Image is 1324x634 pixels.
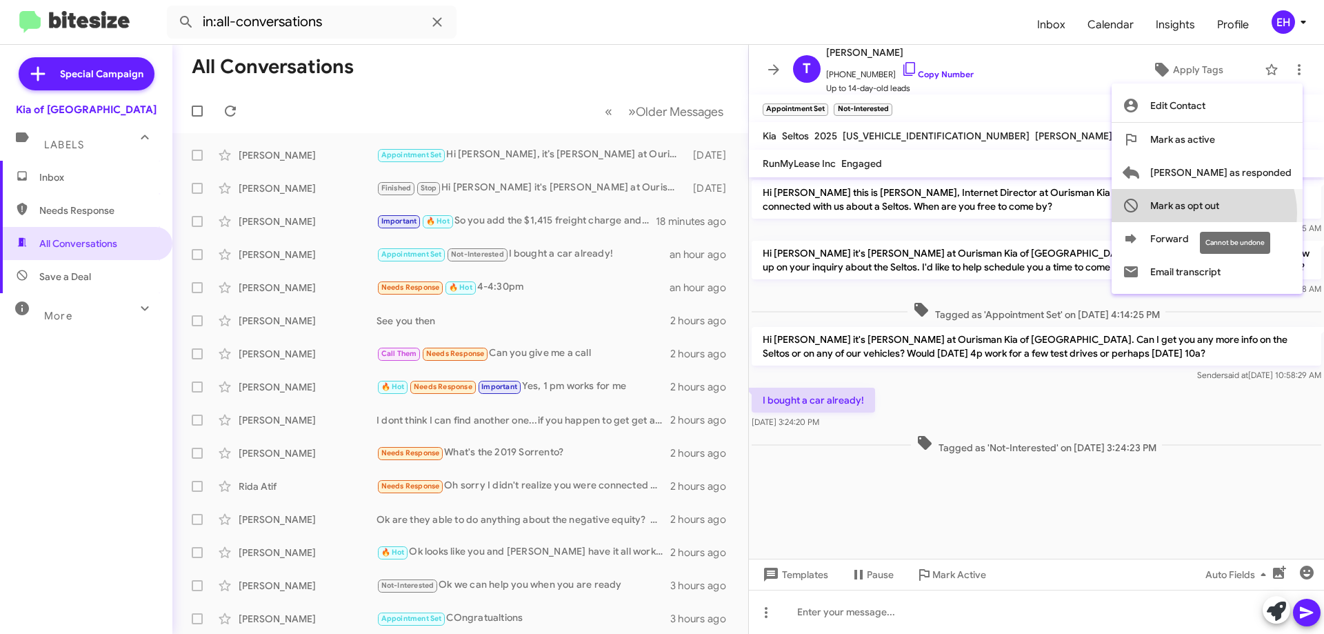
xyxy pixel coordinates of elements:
span: Mark as active [1150,123,1215,156]
span: Edit Contact [1150,89,1205,122]
span: [PERSON_NAME] as responded [1150,156,1292,189]
span: Mark as opt out [1150,189,1219,222]
div: Cannot be undone [1200,232,1270,254]
button: Forward [1112,222,1303,255]
button: Email transcript [1112,255,1303,288]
